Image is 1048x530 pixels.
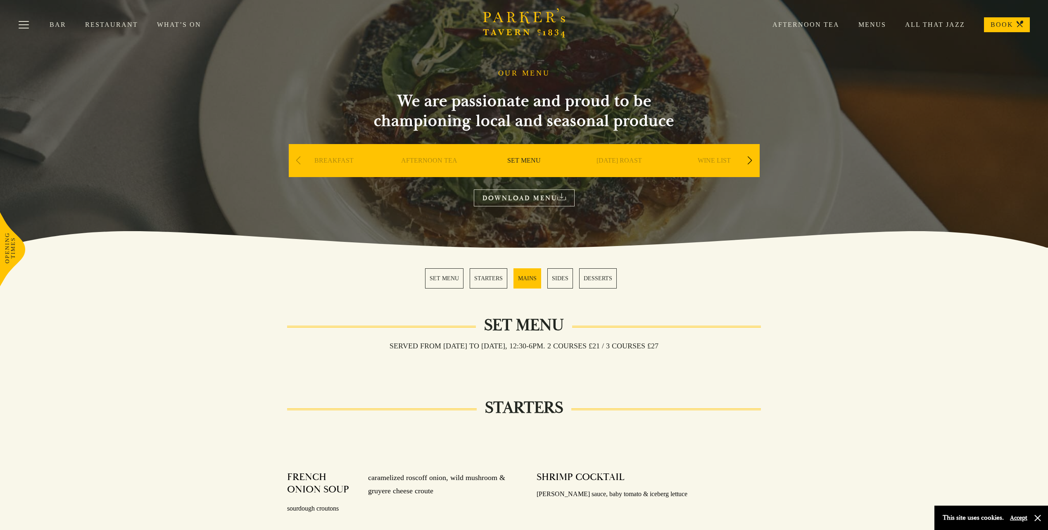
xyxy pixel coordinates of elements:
[477,398,571,418] h2: STARTERS
[537,488,761,500] p: [PERSON_NAME] sauce, baby tomato & iceberg lettuce
[293,151,304,170] div: Previous slide
[513,268,541,289] a: 3 / 5
[401,156,457,189] a: AFTERNOON TEA
[507,156,541,189] a: SET MENU
[596,156,642,189] a: [DATE] ROAST
[669,144,760,202] div: 5 / 9
[287,503,511,515] p: sourdough croutons
[425,268,463,289] a: 1 / 5
[359,91,689,131] h2: We are passionate and proud to be championing local and seasonal produce
[943,512,1004,524] p: This site uses cookies.
[360,471,511,498] p: caramelized roscoff onion, wild mushroom & gruyere cheese croute
[479,144,570,202] div: 3 / 9
[314,156,354,189] a: BREAKFAST
[698,156,731,189] a: WINE LIST
[470,268,507,289] a: 2 / 5
[579,268,617,289] a: 5 / 5
[474,189,575,206] a: DOWNLOAD MENU
[289,144,380,202] div: 1 / 9
[381,341,667,350] h3: Served from [DATE] to [DATE], 12:30-6pm. 2 COURSES £21 / 3 COURSES £27
[744,151,756,170] div: Next slide
[287,471,360,498] h4: FRENCH ONION SOUP
[537,471,625,483] h4: SHRIMP COCKTAIL
[547,268,573,289] a: 4 / 5
[384,144,475,202] div: 2 / 9
[1010,514,1027,522] button: Accept
[498,69,550,78] h1: OUR MENU
[574,144,665,202] div: 4 / 9
[1034,514,1042,522] button: Close and accept
[476,315,572,335] h2: Set Menu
